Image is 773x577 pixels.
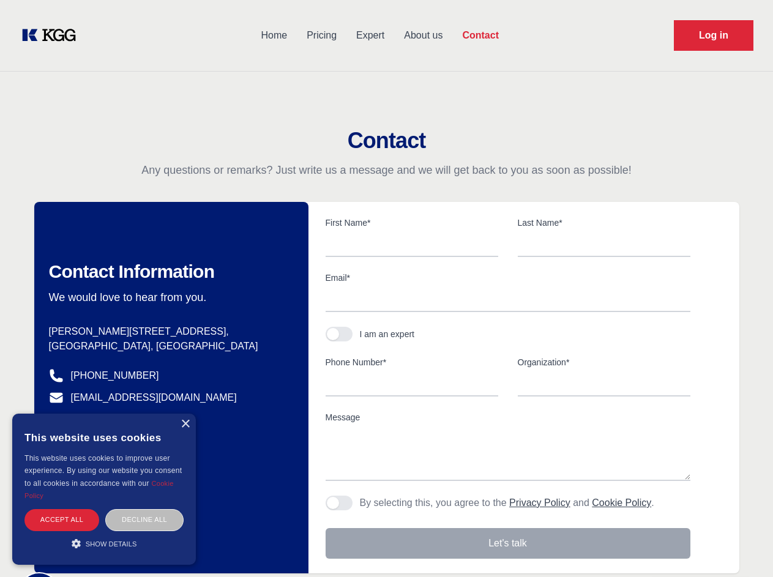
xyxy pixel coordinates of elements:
p: [PERSON_NAME][STREET_ADDRESS], [49,324,289,339]
span: This website uses cookies to improve user experience. By using our website you consent to all coo... [24,454,182,488]
label: First Name* [326,217,498,229]
a: Home [251,20,297,51]
div: Close [181,420,190,429]
button: Let's talk [326,528,690,559]
a: [EMAIL_ADDRESS][DOMAIN_NAME] [71,390,237,405]
a: Privacy Policy [509,497,570,508]
div: Decline all [105,509,184,530]
a: @knowledgegategroup [49,412,171,427]
div: I am an expert [360,328,415,340]
a: Cookie Policy [24,480,174,499]
h2: Contact [15,128,758,153]
a: About us [394,20,452,51]
p: We would love to hear from you. [49,290,289,305]
a: Pricing [297,20,346,51]
div: Show details [24,537,184,549]
div: This website uses cookies [24,423,184,452]
a: Request Demo [674,20,753,51]
p: By selecting this, you agree to the and . [360,496,654,510]
h2: Contact Information [49,261,289,283]
span: Show details [86,540,137,548]
label: Last Name* [518,217,690,229]
label: Phone Number* [326,356,498,368]
p: [GEOGRAPHIC_DATA], [GEOGRAPHIC_DATA] [49,339,289,354]
iframe: Chat Widget [712,518,773,577]
a: Expert [346,20,394,51]
a: Contact [452,20,509,51]
a: Cookie Policy [592,497,651,508]
div: Accept all [24,509,99,530]
label: Message [326,411,690,423]
label: Organization* [518,356,690,368]
label: Email* [326,272,690,284]
p: Any questions or remarks? Just write us a message and we will get back to you as soon as possible! [15,163,758,177]
a: KOL Knowledge Platform: Talk to Key External Experts (KEE) [20,26,86,45]
a: [PHONE_NUMBER] [71,368,159,383]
